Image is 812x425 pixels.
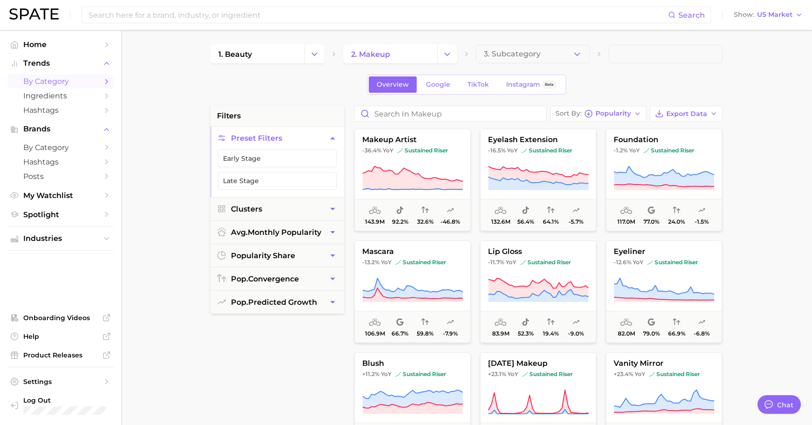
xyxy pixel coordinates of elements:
[572,205,580,216] span: popularity predicted growth: Uncertain
[643,147,694,154] span: sustained riser
[447,205,454,216] span: popularity predicted growth: Uncertain
[23,59,98,68] span: Trends
[437,45,457,63] button: Change Category
[231,274,299,283] span: convergence
[480,359,596,368] span: [DATE] makeup
[521,148,527,153] img: sustained riser
[443,330,458,337] span: -7.9%
[365,330,385,337] span: 106.9m
[698,205,705,216] span: popularity predicted growth: Very Unlikely
[643,148,649,153] img: sustained riser
[231,251,295,260] span: popularity share
[7,169,114,184] a: Posts
[506,81,540,89] span: Instagram
[440,219,460,225] span: -46.8%
[7,207,114,222] a: Spotlight
[545,81,554,89] span: Beta
[351,50,390,59] span: 2. makeup
[231,134,282,143] span: Preset Filters
[217,110,241,122] span: filters
[7,329,114,343] a: Help
[649,371,655,377] img: sustained riser
[9,8,59,20] img: SPATE
[304,45,325,63] button: Change Category
[7,311,114,325] a: Onboarding Videos
[572,317,580,328] span: popularity predicted growth: Very Unlikely
[392,330,408,337] span: 66.7%
[231,205,262,213] span: Clusters
[673,317,680,328] span: popularity convergence: High Convergence
[648,205,655,216] span: popularity share: Google
[507,147,518,154] span: YoY
[647,260,653,265] img: sustained riser
[231,228,321,237] span: monthly popularity
[649,370,700,378] span: sustained riser
[23,396,116,404] span: Log Out
[488,370,506,377] span: +23.1%
[633,259,643,266] span: YoY
[494,205,507,216] span: average monthly popularity: Very High Popularity
[231,298,248,307] abbr: popularity index
[396,317,404,328] span: popularity share: Google
[694,330,710,337] span: -6.8%
[231,228,248,237] abbr: average
[7,155,114,169] a: Hashtags
[381,370,392,378] span: YoY
[7,37,114,52] a: Home
[397,148,403,153] img: sustained riser
[488,259,504,266] span: -11.7%
[369,317,381,328] span: average monthly popularity: Very High Popularity
[467,81,489,89] span: TikTok
[606,247,722,256] span: eyeliner
[595,111,631,116] span: Popularity
[507,370,518,378] span: YoY
[395,259,446,266] span: sustained riser
[606,359,722,368] span: vanity mirror
[614,259,631,266] span: -12.6%
[695,219,709,225] span: -1.5%
[23,40,98,49] span: Home
[23,143,98,152] span: by Category
[734,12,754,17] span: Show
[218,172,337,190] button: Late Stage
[668,330,685,337] span: 66.9%
[421,317,429,328] span: popularity convergence: Medium Convergence
[517,219,534,225] span: 56.4%
[731,9,805,21] button: ShowUS Market
[520,260,526,265] img: sustained riser
[7,232,114,246] button: Industries
[614,370,633,377] span: +23.4%
[7,188,114,203] a: My Watchlist
[231,274,248,283] abbr: popularity index
[606,129,722,231] button: foundation-1.2% YoYsustained risersustained riser117.0m77.0%24.0%-1.5%
[7,103,114,117] a: Hashtags
[23,172,98,181] span: Posts
[568,330,584,337] span: -9.0%
[673,205,680,216] span: popularity convergence: Low Convergence
[518,330,534,337] span: 52.3%
[7,74,114,89] a: by Category
[550,106,646,122] button: Sort ByPopularity
[568,219,583,225] span: -5.7%
[23,314,98,322] span: Onboarding Videos
[520,259,571,266] span: sustained riser
[7,375,114,389] a: Settings
[383,147,393,154] span: YoY
[494,317,507,328] span: average monthly popularity: Very High Popularity
[231,298,317,307] span: predicted growth
[498,76,564,93] a: InstagramBeta
[521,147,572,154] span: sustained riser
[7,89,114,103] a: Ingredients
[355,247,470,256] span: mascara
[354,240,471,343] button: mascara-13.2% YoYsustained risersustained riser106.9m66.7%59.8%-7.9%
[23,191,98,200] span: My Watchlist
[396,205,404,216] span: popularity share: TikTok
[476,45,590,63] button: 3. Subcategory
[698,317,705,328] span: popularity predicted growth: Very Unlikely
[668,219,685,225] span: 24.0%
[392,219,408,225] span: 92.2%
[678,11,705,20] span: Search
[7,393,114,418] a: Log out. Currently logged in with e-mail michelle@glowconcept.com.
[635,370,645,378] span: YoY
[381,259,392,266] span: YoY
